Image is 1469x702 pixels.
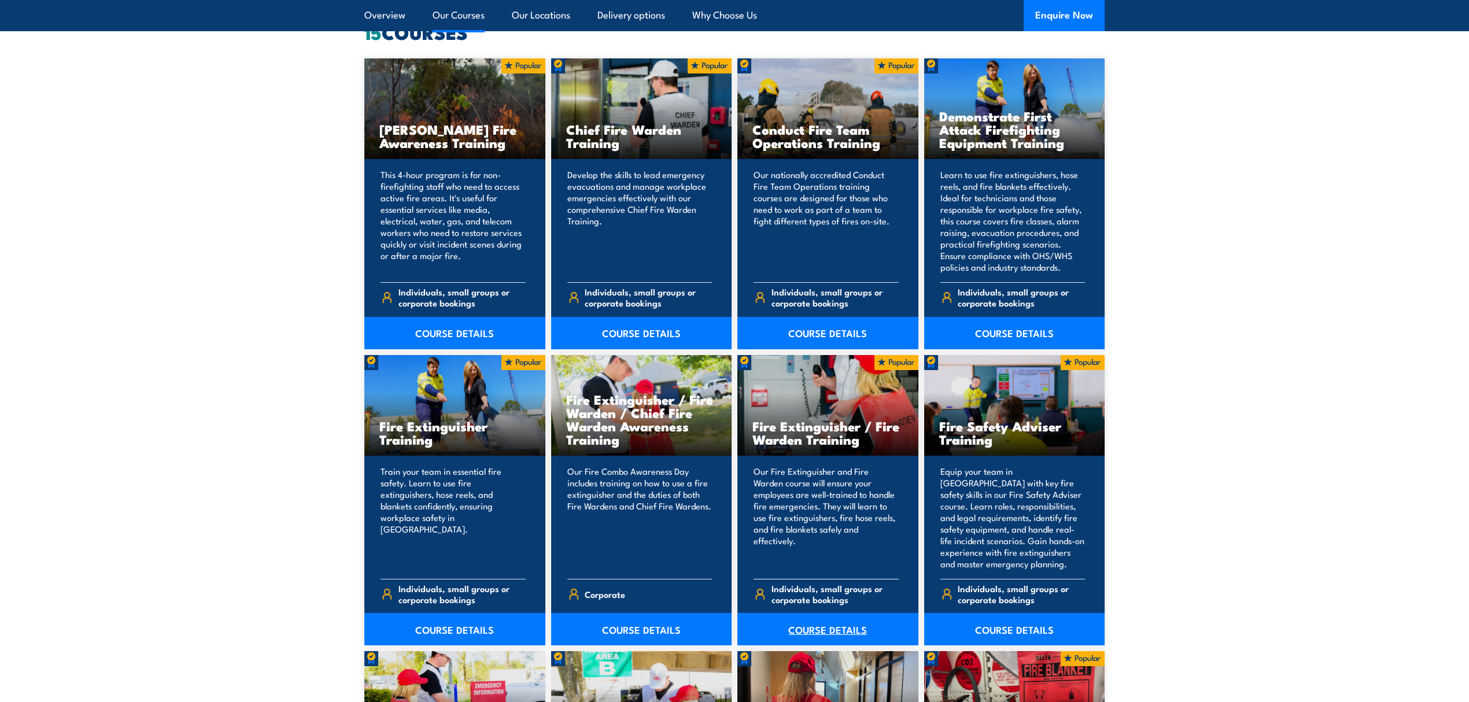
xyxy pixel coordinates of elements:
p: Learn to use fire extinguishers, hose reels, and fire blankets effectively. Ideal for technicians... [940,169,1086,273]
span: Individuals, small groups or corporate bookings [958,583,1085,605]
h3: Fire Extinguisher / Fire Warden Training [752,419,903,446]
p: Equip your team in [GEOGRAPHIC_DATA] with key fire safety skills in our Fire Safety Adviser cours... [940,465,1086,570]
h3: [PERSON_NAME] Fire Awareness Training [379,123,530,149]
h3: Conduct Fire Team Operations Training [752,123,903,149]
span: Individuals, small groups or corporate bookings [958,286,1085,308]
span: Individuals, small groups or corporate bookings [398,583,526,605]
a: COURSE DETAILS [924,317,1105,349]
h2: COURSES [364,24,1105,40]
strong: 15 [364,17,382,46]
h3: Fire Extinguisher Training [379,419,530,446]
a: COURSE DETAILS [364,613,545,645]
a: COURSE DETAILS [737,613,918,645]
p: Train your team in essential fire safety. Learn to use fire extinguishers, hose reels, and blanke... [381,465,526,570]
span: Individuals, small groups or corporate bookings [772,286,899,308]
span: Individuals, small groups or corporate bookings [585,286,712,308]
p: Develop the skills to lead emergency evacuations and manage workplace emergencies effectively wit... [567,169,713,273]
p: Our Fire Extinguisher and Fire Warden course will ensure your employees are well-trained to handl... [754,465,899,570]
span: Individuals, small groups or corporate bookings [398,286,526,308]
p: Our Fire Combo Awareness Day includes training on how to use a fire extinguisher and the duties o... [567,465,713,570]
span: Corporate [585,585,625,603]
a: COURSE DETAILS [551,317,732,349]
a: COURSE DETAILS [364,317,545,349]
h3: Chief Fire Warden Training [566,123,717,149]
h3: Fire Extinguisher / Fire Warden / Chief Fire Warden Awareness Training [566,393,717,446]
p: Our nationally accredited Conduct Fire Team Operations training courses are designed for those wh... [754,169,899,273]
span: Individuals, small groups or corporate bookings [772,583,899,605]
h3: Fire Safety Adviser Training [939,419,1090,446]
a: COURSE DETAILS [924,613,1105,645]
h3: Demonstrate First Attack Firefighting Equipment Training [939,109,1090,149]
a: COURSE DETAILS [737,317,918,349]
a: COURSE DETAILS [551,613,732,645]
p: This 4-hour program is for non-firefighting staff who need to access active fire areas. It's usef... [381,169,526,273]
